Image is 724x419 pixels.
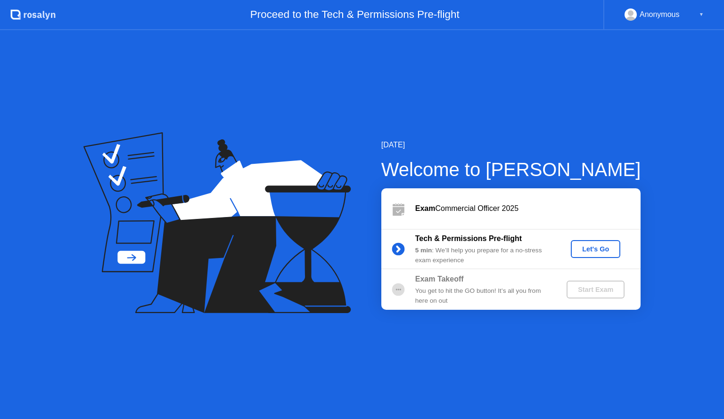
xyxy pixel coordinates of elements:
button: Let's Go [571,240,620,258]
div: Start Exam [570,286,621,293]
div: You get to hit the GO button! It’s all you from here on out [415,286,551,306]
div: ▼ [699,8,704,21]
div: : We’ll help you prepare for a no-stress exam experience [415,246,551,265]
b: Tech & Permissions Pre-flight [415,234,522,242]
div: Anonymous [640,8,680,21]
div: Welcome to [PERSON_NAME] [381,155,641,184]
div: Commercial Officer 2025 [415,203,641,214]
b: 5 min [415,247,432,254]
b: Exam Takeoff [415,275,464,283]
div: Let's Go [575,245,617,253]
div: [DATE] [381,139,641,151]
b: Exam [415,204,436,212]
button: Start Exam [567,281,625,298]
